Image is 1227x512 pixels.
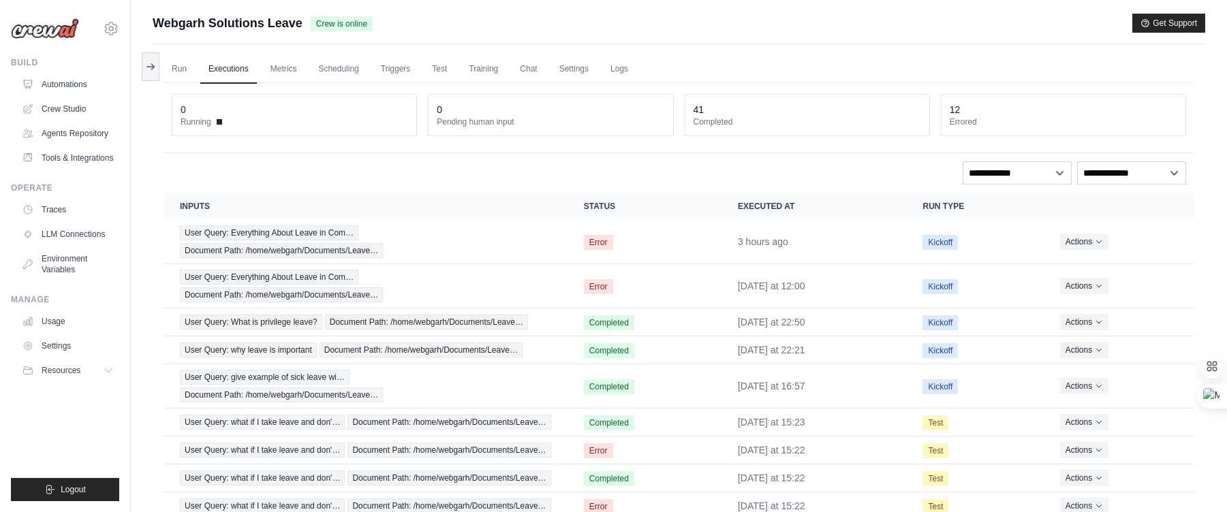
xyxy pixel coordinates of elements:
button: Get Support [1132,14,1205,33]
span: Completed [584,343,634,358]
button: Logout [11,478,119,501]
a: View execution details for User Query [180,270,551,302]
a: View execution details for User Query [180,470,551,485]
a: Environment Variables [16,248,119,281]
a: Automations [16,74,119,95]
span: Completed [584,471,634,486]
button: Actions for execution [1060,234,1108,250]
a: Scheduling [310,55,367,84]
button: Actions for execution [1060,342,1108,358]
time: October 1, 2025 at 15:22 IST [738,473,805,483]
span: Kickoff [922,315,958,330]
a: Traces [16,199,119,221]
button: Actions for execution [1060,414,1108,430]
dt: Completed [694,116,921,127]
span: Logout [61,484,86,495]
div: 0 [437,103,442,116]
th: Inputs [164,193,568,220]
iframe: Chat Widget [1159,447,1227,512]
time: October 1, 2025 at 15:22 IST [738,445,805,455]
span: User Query: what if I take leave and don'… [180,443,345,458]
span: Error [584,235,613,250]
th: Executed at [721,193,907,220]
span: User Query: Everything About Leave in Com… [180,270,358,285]
span: User Query: what if I take leave and don'… [180,415,345,430]
div: Manage [11,294,119,305]
th: Run Type [906,193,1043,220]
span: Resources [42,365,80,376]
dt: Errored [950,116,1177,127]
a: View execution details for User Query [180,443,551,458]
span: User Query: what if I take leave and don'… [180,470,345,485]
a: View execution details for User Query [180,225,551,258]
a: LLM Connections [16,223,119,245]
a: Tools & Integrations [16,147,119,169]
a: Executions [200,55,257,84]
span: Completed [584,315,634,330]
a: View execution details for User Query [180,415,551,430]
a: View execution details for User Query [180,370,551,402]
span: Kickoff [922,379,958,394]
span: Document Path: /home/webgarh/Documents/Leave… [180,287,383,302]
span: Webgarh Solutions Leave [153,14,302,33]
div: 12 [950,103,961,116]
div: Operate [11,182,119,193]
button: Actions for execution [1060,442,1108,458]
span: User Query: Everything About Leave in Com… [180,225,358,240]
button: Actions for execution [1060,378,1108,394]
th: Status [568,193,721,220]
a: Agents Repository [16,123,119,144]
div: 41 [694,103,704,116]
span: Running [181,116,211,127]
time: October 2, 2025 at 12:00 IST [738,281,805,291]
span: Document Path: /home/webgarh/Documents/Leave… [347,415,550,430]
dt: Pending human input [437,116,664,127]
span: Test [922,471,948,486]
span: Document Path: /home/webgarh/Documents/Leave… [180,243,383,258]
button: Actions for execution [1060,278,1108,294]
span: User Query: why leave is important [180,342,317,357]
span: Kickoff [922,343,958,358]
button: Actions for execution [1060,470,1108,486]
button: Resources [16,359,119,381]
span: User Query: give example of sick leave wi… [180,370,350,385]
span: Kickoff [922,279,958,294]
a: Crew Studio [16,98,119,120]
a: Training [461,55,506,84]
span: Error [584,279,613,294]
span: Document Path: /home/webgarh/Documents/Leave… [320,342,523,357]
span: User Query: What is privilege leave? [180,315,322,330]
a: Usage [16,310,119,332]
span: Completed [584,379,634,394]
span: Kickoff [922,235,958,250]
time: October 1, 2025 at 15:23 IST [738,417,805,428]
a: View execution details for User Query [180,342,551,357]
a: Logs [602,55,636,84]
a: View execution details for User Query [180,315,551,330]
time: October 1, 2025 at 16:57 IST [738,381,805,391]
a: Settings [16,335,119,357]
a: Settings [551,55,597,84]
a: Test [424,55,455,84]
a: Run [164,55,195,84]
span: Document Path: /home/webgarh/Documents/Leave… [347,470,550,485]
time: October 3, 2025 at 12:00 IST [738,236,788,247]
button: Actions for execution [1060,314,1108,330]
a: Triggers [373,55,419,84]
img: Logo [11,18,79,39]
span: Document Path: /home/webgarh/Documents/Leave… [180,387,383,402]
span: Document Path: /home/webgarh/Documents/Leave… [347,443,550,458]
span: Test [922,415,948,430]
div: Build [11,57,119,68]
span: Crew is online [311,16,373,31]
span: Document Path: /home/webgarh/Documents/Leave… [325,315,528,330]
span: Error [584,443,613,458]
time: October 1, 2025 at 22:50 IST [738,317,805,327]
a: Chat [512,55,545,84]
span: Completed [584,415,634,430]
time: October 1, 2025 at 22:21 IST [738,345,805,355]
div: 0 [181,103,186,116]
time: October 1, 2025 at 15:22 IST [738,500,805,511]
span: Test [922,443,948,458]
